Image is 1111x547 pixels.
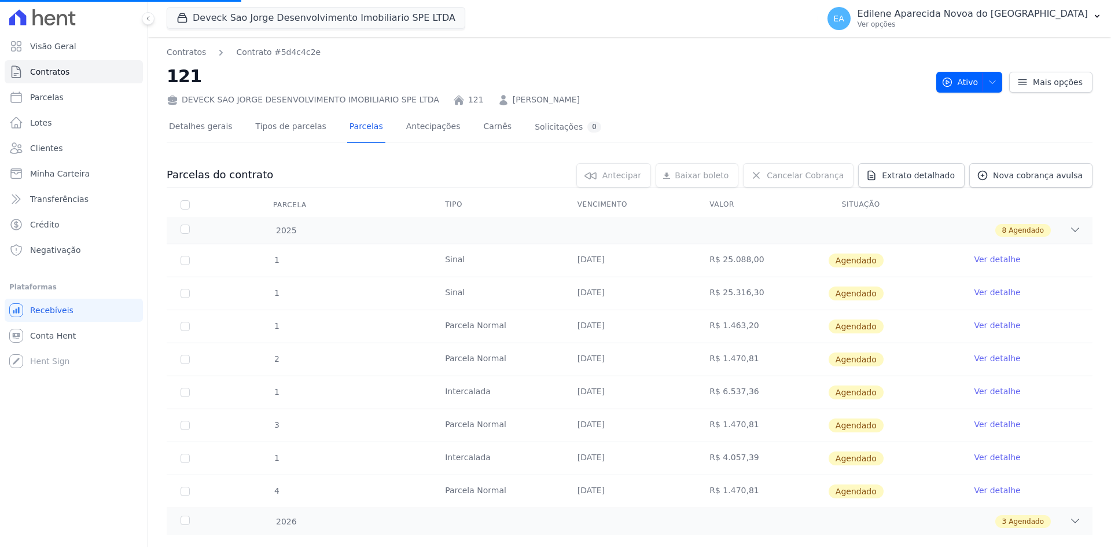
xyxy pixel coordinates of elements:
[5,137,143,160] a: Clientes
[1002,225,1007,236] span: 8
[974,418,1020,430] a: Ver detalhe
[696,442,828,475] td: R$ 4.057,39
[30,219,60,230] span: Crédito
[696,409,828,442] td: R$ 1.470,81
[829,287,884,300] span: Agendado
[1009,72,1092,93] a: Mais opções
[30,330,76,342] span: Conta Hent
[273,354,279,364] span: 2
[829,484,884,498] span: Agendado
[30,244,81,256] span: Negativação
[181,454,190,463] input: default
[167,63,927,89] h2: 121
[167,46,321,58] nav: Breadcrumb
[5,324,143,347] a: Conta Hent
[5,238,143,262] a: Negativação
[9,280,138,294] div: Plataformas
[30,66,69,78] span: Contratos
[1009,225,1044,236] span: Agendado
[858,8,1088,20] p: Edilene Aparecida Novoa do [GEOGRAPHIC_DATA]
[167,94,439,106] div: DEVECK SAO JORGE DESENVOLVIMENTO IMOBILIARIO SPE LTDA
[564,343,696,376] td: [DATE]
[5,111,143,134] a: Lotes
[273,453,279,462] span: 1
[30,193,89,205] span: Transferências
[431,442,564,475] td: Intercalada
[30,168,90,179] span: Minha Carteira
[696,244,828,277] td: R$ 25.088,00
[468,94,484,106] a: 121
[431,193,564,217] th: Tipo
[273,288,279,298] span: 1
[833,14,844,23] span: EA
[181,256,190,265] input: default
[5,213,143,236] a: Crédito
[5,86,143,109] a: Parcelas
[696,277,828,310] td: R$ 25.316,30
[431,310,564,343] td: Parcela Normal
[829,451,884,465] span: Agendado
[181,322,190,331] input: default
[167,7,465,29] button: Deveck Sao Jorge Desenvolvimento Imobiliario SPE LTDA
[513,94,580,106] a: [PERSON_NAME]
[969,163,1092,188] a: Nova cobrança avulsa
[481,112,514,143] a: Carnês
[181,487,190,496] input: default
[941,72,978,93] span: Ativo
[535,122,601,133] div: Solicitações
[431,277,564,310] td: Sinal
[828,193,961,217] th: Situação
[167,168,273,182] h3: Parcelas do contrato
[974,386,1020,397] a: Ver detalhe
[253,112,329,143] a: Tipos de parcelas
[1009,516,1044,527] span: Agendado
[564,409,696,442] td: [DATE]
[404,112,463,143] a: Antecipações
[696,193,828,217] th: Valor
[564,244,696,277] td: [DATE]
[30,142,62,154] span: Clientes
[564,376,696,409] td: [DATE]
[1002,516,1007,527] span: 3
[696,376,828,409] td: R$ 6.537,36
[236,46,321,58] a: Contrato #5d4c4c2e
[431,244,564,277] td: Sinal
[974,484,1020,496] a: Ver detalhe
[974,451,1020,463] a: Ver detalhe
[696,475,828,508] td: R$ 1.470,81
[974,353,1020,364] a: Ver detalhe
[167,46,927,58] nav: Breadcrumb
[1033,76,1083,88] span: Mais opções
[5,188,143,211] a: Transferências
[564,475,696,508] td: [DATE]
[829,254,884,267] span: Agendado
[829,320,884,333] span: Agendado
[273,255,279,265] span: 1
[5,299,143,322] a: Recebíveis
[564,310,696,343] td: [DATE]
[5,35,143,58] a: Visão Geral
[30,304,73,316] span: Recebíveis
[974,320,1020,331] a: Ver detalhe
[259,193,321,216] div: Parcela
[181,388,190,397] input: default
[993,170,1083,181] span: Nova cobrança avulsa
[564,277,696,310] td: [DATE]
[273,387,279,397] span: 1
[431,376,564,409] td: Intercalada
[974,287,1020,298] a: Ver detalhe
[273,420,279,429] span: 3
[30,91,64,103] span: Parcelas
[431,475,564,508] td: Parcela Normal
[564,442,696,475] td: [DATE]
[181,355,190,364] input: default
[696,310,828,343] td: R$ 1.463,20
[696,343,828,376] td: R$ 1.470,81
[532,112,604,143] a: Solicitações0
[30,117,52,129] span: Lotes
[829,386,884,399] span: Agendado
[181,289,190,298] input: default
[818,2,1111,35] button: EA Edilene Aparecida Novoa do [GEOGRAPHIC_DATA] Ver opções
[858,163,965,188] a: Extrato detalhado
[829,353,884,366] span: Agendado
